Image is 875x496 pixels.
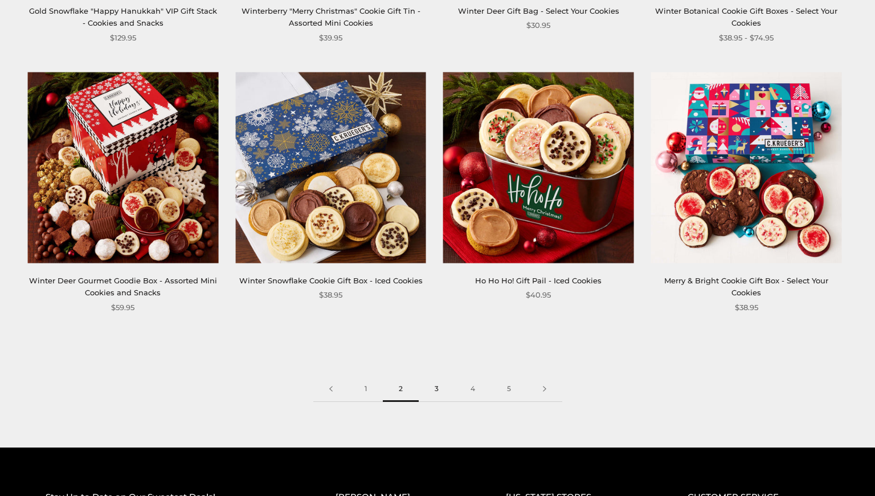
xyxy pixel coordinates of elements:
[458,6,619,15] a: Winter Deer Gift Bag - Select Your Cookies
[526,19,550,31] span: $30.95
[527,376,562,402] a: Next page
[475,276,602,285] a: Ho Ho Ho! Gift Pail - Iced Cookies
[526,289,551,301] span: $40.95
[313,376,349,402] a: Previous page
[455,376,491,402] a: 4
[239,276,423,285] a: Winter Snowflake Cookie Gift Box - Iced Cookies
[9,453,118,487] iframe: Sign Up via Text for Offers
[735,302,758,314] span: $38.95
[319,32,342,44] span: $39.95
[664,276,828,297] a: Merry & Bright Cookie Gift Box - Select Your Cookies
[242,6,420,27] a: Winterberry "Merry Christmas" Cookie Gift Tin - Assorted Mini Cookies
[491,376,527,402] a: 5
[383,376,419,402] span: 2
[111,302,134,314] span: $59.95
[349,376,383,402] a: 1
[443,72,634,263] img: Ho Ho Ho! Gift Pail - Iced Cookies
[319,289,342,301] span: $38.95
[719,32,774,44] span: $38.95 - $74.95
[29,6,217,27] a: Gold Snowflake "Happy Hanukkah" VIP Gift Stack - Cookies and Snacks
[110,32,136,44] span: $129.95
[655,6,837,27] a: Winter Botanical Cookie Gift Boxes - Select Your Cookies
[419,376,455,402] a: 3
[27,72,218,263] img: Winter Deer Gourmet Goodie Box - Assorted Mini Cookies and Snacks
[235,72,426,263] img: Winter Snowflake Cookie Gift Box - Iced Cookies
[651,72,842,263] img: Merry & Bright Cookie Gift Box - Select Your Cookies
[29,276,217,297] a: Winter Deer Gourmet Goodie Box - Assorted Mini Cookies and Snacks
